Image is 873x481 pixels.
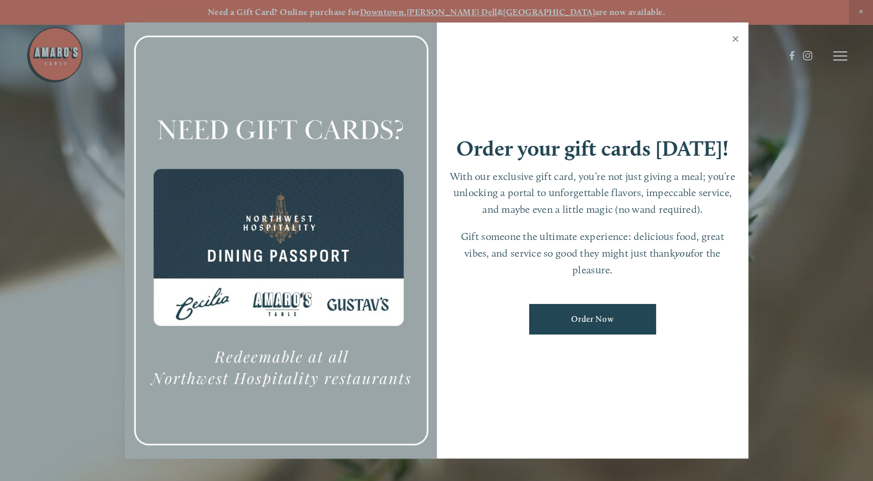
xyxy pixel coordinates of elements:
[675,247,691,259] em: you
[724,24,747,57] a: Close
[529,304,656,335] a: Order Now
[456,138,729,159] h1: Order your gift cards [DATE]!
[448,168,737,218] p: With our exclusive gift card, you’re not just giving a meal; you’re unlocking a portal to unforge...
[448,228,737,278] p: Gift someone the ultimate experience: delicious food, great vibes, and service so good they might...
